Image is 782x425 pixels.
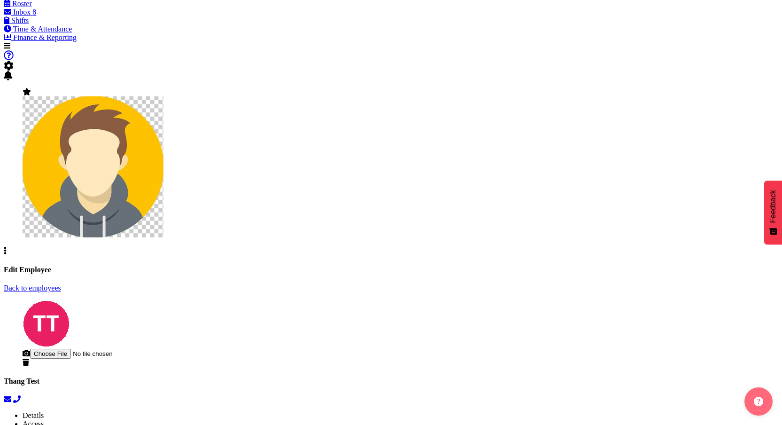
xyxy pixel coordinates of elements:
a: Inbox 8 [4,8,36,16]
span: Finance & Reporting [13,33,77,41]
img: admin-rosteritf9cbda91fdf824d97c9d6345b1f660ea.png [23,96,163,237]
img: thang-test11894.jpg [23,300,70,347]
span: Details [23,411,44,419]
span: Time & Attendance [13,25,72,33]
span: Inbox [13,8,31,16]
span: Shifts [11,16,29,24]
a: Call Employee [13,395,21,403]
a: Finance & Reporting [4,33,77,41]
a: Time & Attendance [4,25,72,33]
span: Feedback [769,190,777,223]
a: Shifts [4,16,29,24]
a: Email Employee [4,395,11,403]
img: help-xxl-2.png [754,397,763,406]
h4: Edit Employee [4,266,778,274]
span: 8 [32,8,36,16]
button: Feedback - Show survey [764,181,782,244]
h4: Thang Test [4,377,778,386]
a: Back to employees [4,284,61,292]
